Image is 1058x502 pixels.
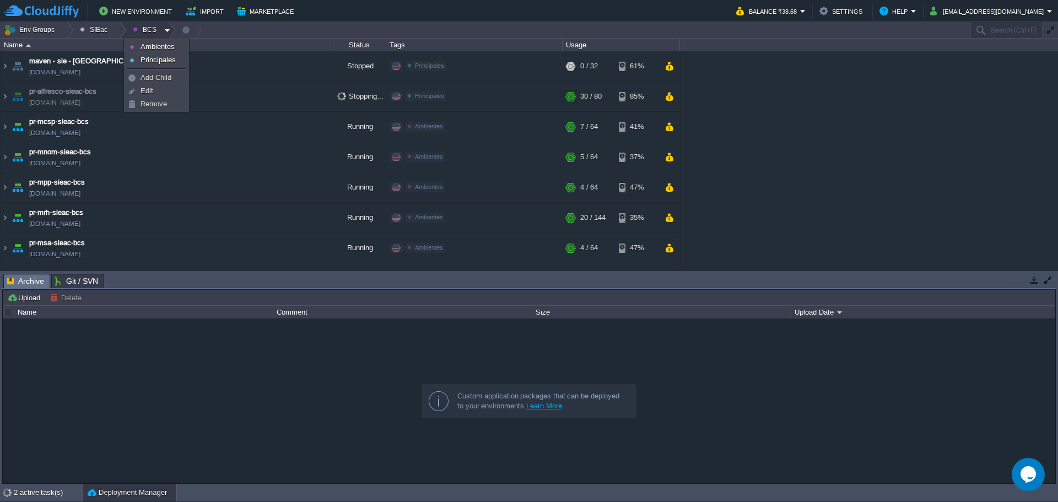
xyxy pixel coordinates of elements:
[80,22,111,37] button: SIEac
[29,127,80,138] a: [DOMAIN_NAME]
[14,484,83,501] div: 2 active task(s)
[387,39,562,51] div: Tags
[415,62,444,69] span: Principales
[580,112,598,142] div: 7 / 64
[141,56,176,64] span: Principales
[10,112,25,142] img: AMDAwAAAACH5BAEAAAAALAAAAAABAAEAAAICRAEAOw==
[332,39,386,51] div: Status
[1,233,9,263] img: AMDAwAAAACH5BAEAAAAALAAAAAABAAEAAAICRAEAOw==
[580,142,598,172] div: 5 / 64
[141,73,171,82] span: Add Child
[331,51,386,81] div: Stopped
[50,293,85,303] button: Delete
[619,82,655,111] div: 85%
[141,87,153,95] span: Edit
[415,123,443,129] span: Ambientes
[619,233,655,263] div: 47%
[126,41,187,53] a: Ambientes
[237,4,297,18] button: Marketplace
[580,203,606,233] div: 20 / 144
[580,172,598,202] div: 4 / 64
[88,487,167,498] button: Deployment Manager
[133,22,160,37] button: BCS
[1,172,9,202] img: AMDAwAAAACH5BAEAAAAALAAAAAABAAEAAAICRAEAOw==
[29,177,85,188] a: pr-mpp-sieac-bcs
[415,93,444,99] span: Principales
[29,56,188,67] a: maven - sie - [GEOGRAPHIC_DATA][US_STATE]
[29,237,85,249] a: pr-msa-sieac-bcs
[126,98,187,110] a: Remove
[15,306,273,319] div: Name
[1,263,9,293] img: AMDAwAAAACH5BAEAAAAALAAAAAABAAEAAAICRAEAOw==
[819,4,866,18] button: Settings
[1,203,9,233] img: AMDAwAAAACH5BAEAAAAALAAAAAABAAEAAAICRAEAOw==
[99,4,175,18] button: New Environment
[1012,458,1047,491] iframe: chat widget
[792,306,1050,319] div: Upload Date
[55,274,98,288] span: Git / SVN
[29,249,80,260] a: [DOMAIN_NAME]
[415,183,443,190] span: Ambientes
[1,112,9,142] img: AMDAwAAAACH5BAEAAAAALAAAAAABAAEAAAICRAEAOw==
[10,82,25,111] img: AMDAwAAAACH5BAEAAAAALAAAAAABAAEAAAICRAEAOw==
[7,293,44,303] button: Upload
[619,203,655,233] div: 35%
[29,116,89,127] a: pr-mcsp-sieac-bcs
[415,153,443,160] span: Ambientes
[29,67,80,78] span: [DOMAIN_NAME]
[29,158,80,169] a: [DOMAIN_NAME]
[580,82,602,111] div: 30 / 80
[331,112,386,142] div: Running
[930,4,1047,18] button: [EMAIL_ADDRESS][DOMAIN_NAME]
[29,207,83,218] a: pr-mrh-sieac-bcs
[619,172,655,202] div: 47%
[619,112,655,142] div: 41%
[29,97,80,108] span: [DOMAIN_NAME]
[580,51,598,81] div: 0 / 32
[331,172,386,202] div: Running
[29,188,80,199] a: [DOMAIN_NAME]
[29,268,88,279] a: pr-nginx-sieac-bcs
[563,39,679,51] div: Usage
[415,244,443,251] span: Ambientes
[10,203,25,233] img: AMDAwAAAACH5BAEAAAAALAAAAAABAAEAAAICRAEAOw==
[580,233,598,263] div: 4 / 64
[26,44,31,47] img: AMDAwAAAACH5BAEAAAAALAAAAAABAAEAAAICRAEAOw==
[141,42,175,51] span: Ambientes
[533,306,791,319] div: Size
[4,22,58,37] button: Env Groups
[10,263,25,293] img: AMDAwAAAACH5BAEAAAAALAAAAAABAAEAAAICRAEAOw==
[415,214,443,220] span: Ambientes
[1,39,331,51] div: Name
[274,306,532,319] div: Comment
[126,72,187,84] a: Add Child
[331,263,386,293] div: Stopped
[10,172,25,202] img: AMDAwAAAACH5BAEAAAAALAAAAAABAAEAAAICRAEAOw==
[337,92,384,100] span: Stopping...
[126,85,187,97] a: Edit
[29,218,80,229] a: [DOMAIN_NAME]
[10,142,25,172] img: AMDAwAAAACH5BAEAAAAALAAAAAABAAEAAAICRAEAOw==
[1,82,9,111] img: AMDAwAAAACH5BAEAAAAALAAAAAABAAEAAAICRAEAOw==
[457,391,627,411] div: Custom application packages that can be deployed to your environments.
[29,147,91,158] a: pr-mnom-sieac-bcs
[141,100,167,108] span: Remove
[331,142,386,172] div: Running
[619,263,655,293] div: 84%
[619,51,655,81] div: 61%
[1,51,9,81] img: AMDAwAAAACH5BAEAAAAALAAAAAABAAEAAAICRAEAOw==
[7,274,44,288] span: Archive
[29,86,96,97] a: pr-alfresco-sieac-bcs
[619,142,655,172] div: 37%
[4,4,79,18] img: CloudJiffy
[1,142,9,172] img: AMDAwAAAACH5BAEAAAAALAAAAAABAAEAAAICRAEAOw==
[10,233,25,263] img: AMDAwAAAACH5BAEAAAAALAAAAAABAAEAAAICRAEAOw==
